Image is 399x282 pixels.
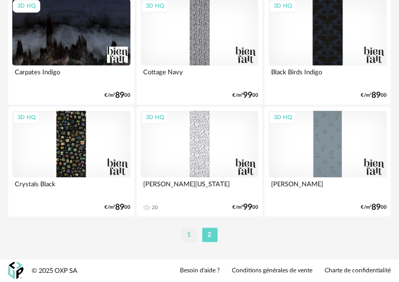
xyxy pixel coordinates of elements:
div: [PERSON_NAME][US_STATE] [141,178,259,198]
a: Charte de confidentialité [325,267,391,275]
a: 3D HQ Crystals Black €/m²8900 [8,107,135,216]
span: 99 [243,92,252,99]
span: 89 [115,204,124,211]
li: 2 [202,228,218,242]
div: 3D HQ [269,111,297,124]
div: 20 [152,205,158,211]
img: OXP [8,262,23,280]
span: 89 [371,204,381,211]
div: €/m² 00 [104,92,130,99]
div: €/m² 00 [361,92,387,99]
div: © 2025 OXP SA [32,267,77,275]
div: [PERSON_NAME] [269,178,387,198]
div: 3D HQ [13,111,40,124]
a: 3D HQ [PERSON_NAME][US_STATE] 20 €/m²9900 [137,107,263,216]
div: Carpates Indigo [12,66,130,86]
a: Conditions générales de vente [232,267,312,275]
div: €/m² 00 [232,204,258,211]
div: Crystals Black [12,178,130,198]
li: 1 [182,228,197,242]
div: €/m² 00 [104,204,130,211]
div: Black Birds Indigo [269,66,387,86]
span: 89 [115,92,124,99]
div: 3D HQ [141,111,169,124]
span: 89 [371,92,381,99]
div: €/m² 00 [232,92,258,99]
div: €/m² 00 [361,204,387,211]
a: Besoin d'aide ? [180,267,220,275]
a: 3D HQ [PERSON_NAME] €/m²8900 [264,107,391,216]
div: Cottage Navy [141,66,259,86]
span: 99 [243,204,252,211]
